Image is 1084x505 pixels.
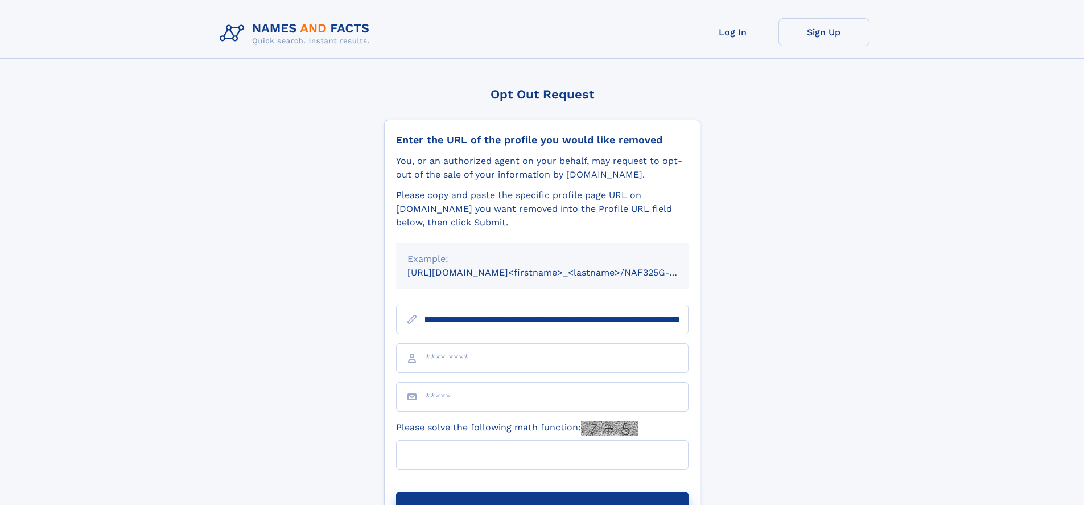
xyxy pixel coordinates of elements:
[396,134,689,146] div: Enter the URL of the profile you would like removed
[396,421,638,436] label: Please solve the following math function:
[687,18,778,46] a: Log In
[215,18,379,49] img: Logo Names and Facts
[396,154,689,182] div: You, or an authorized agent on your behalf, may request to opt-out of the sale of your informatio...
[396,188,689,229] div: Please copy and paste the specific profile page URL on [DOMAIN_NAME] you want removed into the Pr...
[384,87,700,101] div: Opt Out Request
[407,267,710,278] small: [URL][DOMAIN_NAME]<firstname>_<lastname>/NAF325G-xxxxxxxx
[778,18,869,46] a: Sign Up
[407,252,677,266] div: Example:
